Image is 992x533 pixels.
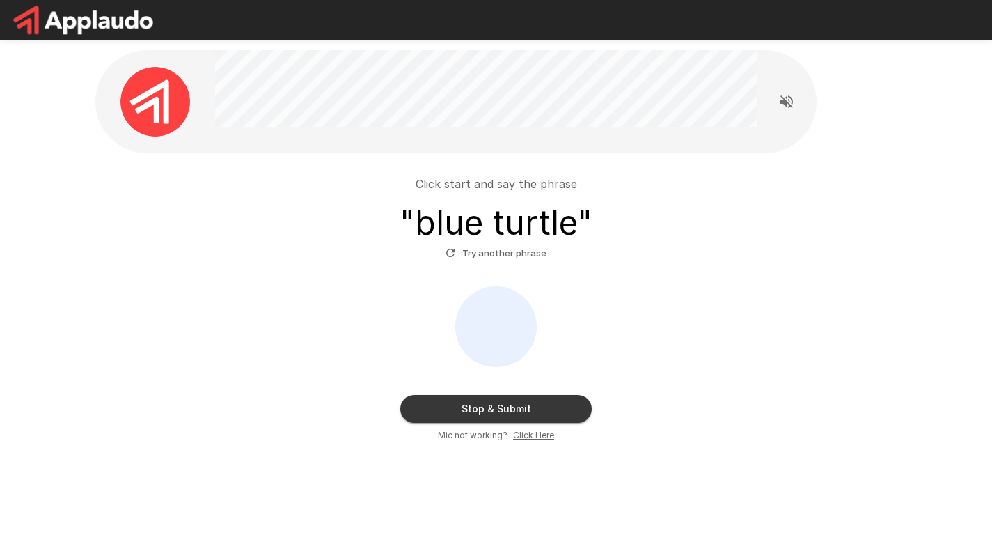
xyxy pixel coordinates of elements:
button: Read questions aloud [773,88,801,116]
span: Mic not working? [438,428,507,442]
u: Click Here [513,430,554,440]
h3: " blue turtle " [400,203,592,242]
button: Stop & Submit [400,395,592,423]
button: Try another phrase [442,242,550,264]
img: applaudo_avatar.png [120,67,190,137]
p: Click start and say the phrase [416,176,577,192]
